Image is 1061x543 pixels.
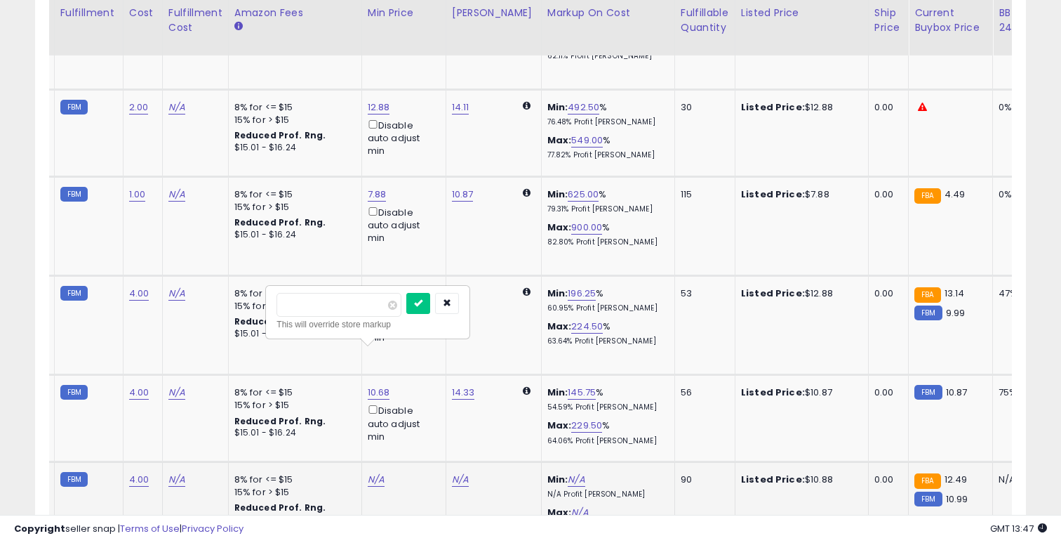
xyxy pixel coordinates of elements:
a: 549.00 [571,133,603,148]
b: Reduced Prof. Rng. [234,216,326,228]
b: Listed Price: [741,188,805,201]
p: 77.82% Profit [PERSON_NAME] [547,150,664,160]
b: Reduced Prof. Rng. [234,315,326,327]
a: 14.11 [452,100,469,115]
div: Ship Price [874,6,902,35]
div: 115 [681,188,724,201]
p: N/A Profit [PERSON_NAME] [547,490,664,499]
b: Max: [547,419,572,432]
div: $15.01 - $16.24 [234,514,351,526]
p: 82.80% Profit [PERSON_NAME] [547,237,664,247]
a: 12.88 [368,100,390,115]
div: 0.00 [874,287,897,300]
div: $10.87 [741,386,858,399]
small: FBM [60,286,88,301]
span: 12.49 [945,473,968,486]
div: 0.00 [874,386,897,399]
div: Disable auto adjust min [368,204,435,245]
b: Reduced Prof. Rng. [234,502,326,513]
div: $15.01 - $16.24 [234,229,351,241]
div: 30 [681,101,724,114]
a: 10.68 [368,386,390,400]
small: FBA [914,188,940,204]
b: Min: [547,386,568,399]
a: N/A [168,287,185,301]
div: 8% for <= $15 [234,101,351,114]
p: 76.48% Profit [PERSON_NAME] [547,117,664,127]
span: 4.49 [945,188,966,201]
div: 47% [999,287,1045,300]
b: Max: [547,133,572,147]
div: Disable auto adjust min [368,117,435,158]
div: 15% for > $15 [234,486,351,499]
small: FBA [914,287,940,303]
div: 90 [681,473,724,486]
p: 63.64% Profit [PERSON_NAME] [547,336,664,346]
small: FBM [914,492,942,506]
b: Max: [547,320,572,333]
p: 54.59% Profit [PERSON_NAME] [547,403,664,412]
div: Cost [129,6,156,20]
div: $15.01 - $16.24 [234,328,351,340]
div: [PERSON_NAME] [452,6,535,20]
a: N/A [168,188,185,202]
div: % [547,386,664,412]
small: FBM [914,385,942,400]
div: Fulfillment [60,6,117,20]
div: 8% for <= $15 [234,386,351,399]
div: $10.88 [741,473,858,486]
b: Listed Price: [741,386,805,399]
div: $12.88 [741,287,858,300]
div: 0.00 [874,473,897,486]
small: FBM [60,187,88,202]
a: Terms of Use [120,522,180,535]
div: 56 [681,386,724,399]
div: 53 [681,287,724,300]
div: % [547,188,664,214]
div: % [547,221,664,247]
a: N/A [168,473,185,487]
div: % [547,287,664,313]
b: Min: [547,287,568,300]
div: BB Share 24h. [999,6,1050,35]
div: 15% for > $15 [234,300,351,313]
a: 492.50 [568,100,599,115]
strong: Copyright [14,522,65,535]
a: 625.00 [568,188,599,202]
small: FBM [60,385,88,400]
div: 0.00 [874,101,897,114]
span: 10.99 [946,492,968,506]
div: 8% for <= $15 [234,287,351,300]
small: FBA [914,473,940,489]
div: 0% [999,101,1045,114]
span: 9.99 [946,306,966,320]
div: This will override store markup [276,318,459,332]
div: % [547,419,664,445]
b: Reduced Prof. Rng. [234,129,326,141]
a: 145.75 [568,386,596,400]
a: 196.25 [568,287,596,301]
div: 75% [999,386,1045,399]
a: 10.87 [452,188,474,202]
a: N/A [368,473,385,487]
b: Min: [547,100,568,114]
small: FBM [60,472,88,487]
span: 10.87 [946,386,968,399]
b: Min: [547,473,568,486]
a: N/A [568,473,585,487]
div: Listed Price [741,6,862,20]
div: % [547,134,664,160]
p: 60.95% Profit [PERSON_NAME] [547,303,664,313]
div: 0% [999,188,1045,201]
a: N/A [168,100,185,115]
a: 900.00 [571,221,602,235]
div: seller snap | | [14,523,243,536]
a: 224.50 [571,320,603,334]
b: Listed Price: [741,473,805,486]
div: $12.88 [741,101,858,114]
div: Current Buybox Price [914,6,987,35]
div: Amazon Fees [234,6,356,20]
div: 8% for <= $15 [234,473,351,486]
div: $15.01 - $16.24 [234,142,351,154]
b: Reduced Prof. Rng. [234,415,326,427]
